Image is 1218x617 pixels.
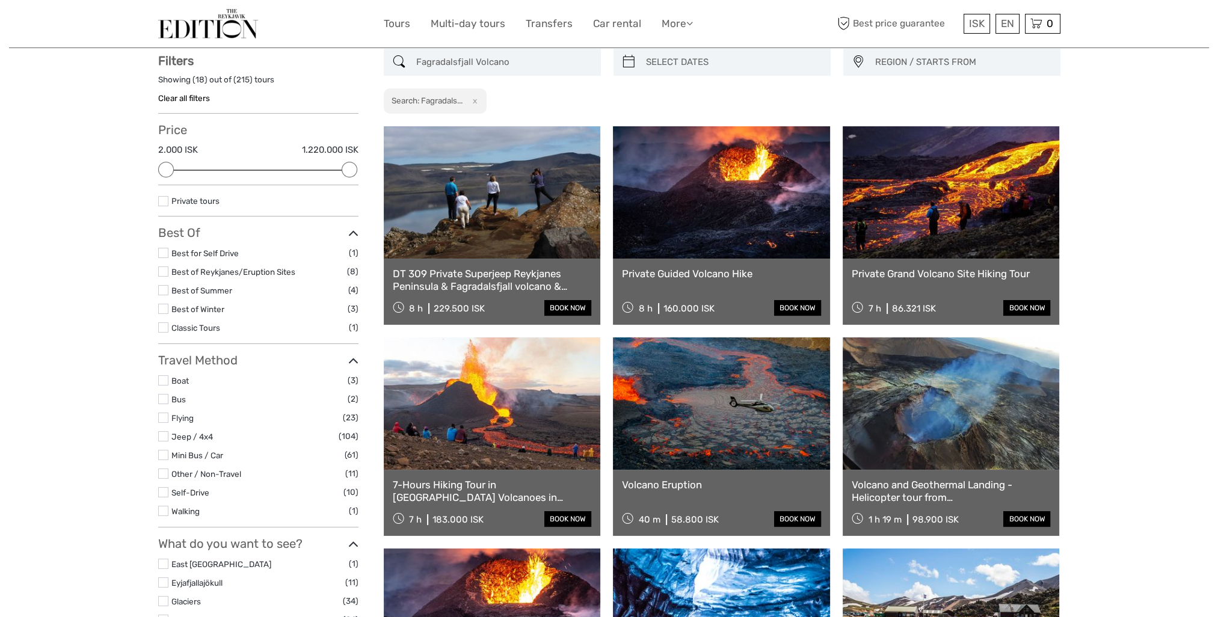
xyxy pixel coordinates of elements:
[158,144,198,156] label: 2.000 ISK
[349,321,358,334] span: (1)
[158,123,358,137] h3: Price
[671,514,719,525] div: 58.800 ISK
[464,94,481,107] button: x
[409,514,422,525] span: 7 h
[158,74,358,93] div: Showing ( ) out of ( ) tours
[171,559,271,569] a: East [GEOGRAPHIC_DATA]
[639,303,653,314] span: 8 h
[1003,300,1050,316] a: book now
[171,267,295,277] a: Best of Reykjanes/Eruption Sites
[432,514,484,525] div: 183.000 ISK
[393,268,592,292] a: DT 309 Private Superjeep Reykjanes Peninsula & Fagradalsfjall volcano & [GEOGRAPHIC_DATA]
[138,19,153,33] button: Open LiveChat chat widget
[347,265,358,278] span: (8)
[17,21,136,31] p: We're away right now. Please check back later!
[236,74,250,85] label: 215
[852,479,1051,503] a: Volcano and Geothermal Landing - Helicopter tour from [GEOGRAPHIC_DATA]
[195,74,205,85] label: 18
[171,469,241,479] a: Other / Non-Travel
[835,14,961,34] span: Best price guarantee
[348,302,358,316] span: (3)
[348,392,358,406] span: (2)
[171,450,223,460] a: Mini Bus / Car
[158,353,358,367] h3: Travel Method
[158,93,210,103] a: Clear all filters
[158,54,194,68] strong: Filters
[870,52,1054,72] button: REGION / STARTS FROM
[526,15,573,32] a: Transfers
[158,536,358,551] h3: What do you want to see?
[339,429,358,443] span: (104)
[171,413,194,423] a: Flying
[349,557,358,571] span: (1)
[171,304,224,314] a: Best of Winter
[343,594,358,608] span: (34)
[171,506,200,516] a: Walking
[995,14,1020,34] div: EN
[348,373,358,387] span: (3)
[393,479,592,503] a: 7-Hours Hiking Tour in [GEOGRAPHIC_DATA] Volcanoes in [GEOGRAPHIC_DATA]
[171,488,209,497] a: Self-Drive
[639,514,660,525] span: 40 m
[774,300,821,316] a: book now
[969,17,985,29] span: ISK
[349,246,358,260] span: (1)
[869,514,902,525] span: 1 h 19 m
[349,504,358,518] span: (1)
[622,268,821,280] a: Private Guided Volcano Hike
[774,511,821,527] a: book now
[1003,511,1050,527] a: book now
[544,511,591,527] a: book now
[641,52,825,73] input: SELECT DATES
[852,268,1051,280] a: Private Grand Volcano Site Hiking Tour
[622,479,821,491] a: Volcano Eruption
[158,9,258,38] img: The Reykjavík Edition
[663,303,715,314] div: 160.000 ISK
[434,303,485,314] div: 229.500 ISK
[171,394,186,404] a: Bus
[171,286,232,295] a: Best of Summer
[171,432,213,441] a: Jeep / 4x4
[409,303,423,314] span: 8 h
[1045,17,1055,29] span: 0
[431,15,505,32] a: Multi-day tours
[345,467,358,480] span: (11)
[343,485,358,499] span: (10)
[345,576,358,589] span: (11)
[662,15,693,32] a: More
[348,283,358,297] span: (4)
[171,196,220,206] a: Private tours
[544,300,591,316] a: book now
[171,376,189,385] a: Boat
[345,448,358,462] span: (61)
[302,144,358,156] label: 1.220.000 ISK
[384,15,410,32] a: Tours
[171,597,201,606] a: Glaciers
[892,303,936,314] div: 86.321 ISK
[593,15,641,32] a: Car rental
[392,96,463,105] h2: Search: Fagradals...
[912,514,959,525] div: 98.900 ISK
[171,248,239,258] a: Best for Self Drive
[171,578,223,588] a: Eyjafjallajökull
[411,52,595,73] input: SEARCH
[158,226,358,240] h3: Best Of
[343,411,358,425] span: (23)
[171,323,220,333] a: Classic Tours
[869,303,881,314] span: 7 h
